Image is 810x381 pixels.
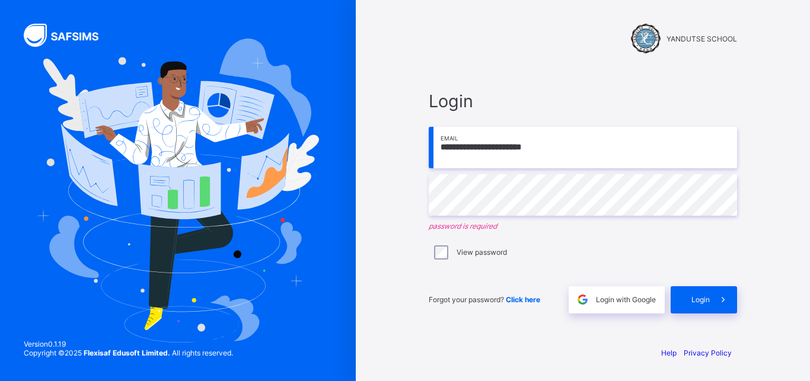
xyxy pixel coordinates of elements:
span: Login [429,91,737,111]
a: Help [661,348,677,357]
a: Privacy Policy [684,348,732,357]
span: YANDUTSE SCHOOL [667,34,737,43]
strong: Flexisaf Edusoft Limited. [84,348,170,357]
span: Login [691,295,710,304]
span: Forgot your password? [429,295,540,304]
img: google.396cfc9801f0270233282035f929180a.svg [576,293,589,306]
span: Login with Google [596,295,656,304]
span: Version 0.1.19 [24,340,233,348]
em: password is required [429,222,737,230]
span: Copyright © 2025 All rights reserved. [24,348,233,357]
a: Click here [506,295,540,304]
label: View password [457,248,507,257]
img: SAFSIMS Logo [24,24,113,47]
img: Hero Image [37,39,319,342]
